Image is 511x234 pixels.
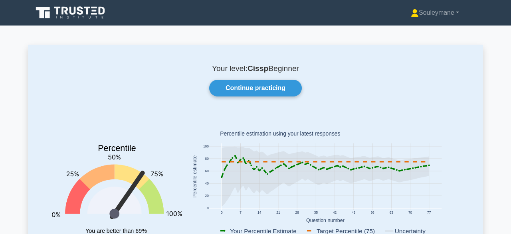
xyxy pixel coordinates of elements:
[427,210,431,214] text: 77
[295,210,299,214] text: 28
[205,157,209,161] text: 80
[47,64,464,73] p: Your level: Beginner
[257,210,261,214] text: 14
[390,210,394,214] text: 63
[203,144,209,148] text: 100
[248,64,268,73] b: Cissp
[205,194,209,198] text: 20
[370,210,374,214] text: 56
[306,218,345,223] text: Question number
[192,155,198,198] text: Percentile estimate
[205,181,209,185] text: 40
[221,210,223,214] text: 0
[240,210,242,214] text: 7
[392,5,478,21] a: Souleymane
[209,80,302,96] a: Continue practicing
[276,210,280,214] text: 21
[85,228,147,234] tspan: You are better than 69%
[333,210,337,214] text: 42
[205,169,209,173] text: 60
[408,210,412,214] text: 70
[314,210,318,214] text: 35
[207,206,209,210] text: 0
[220,131,340,137] text: Percentile estimation using your latest responses
[98,144,136,153] text: Percentile
[352,210,356,214] text: 49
